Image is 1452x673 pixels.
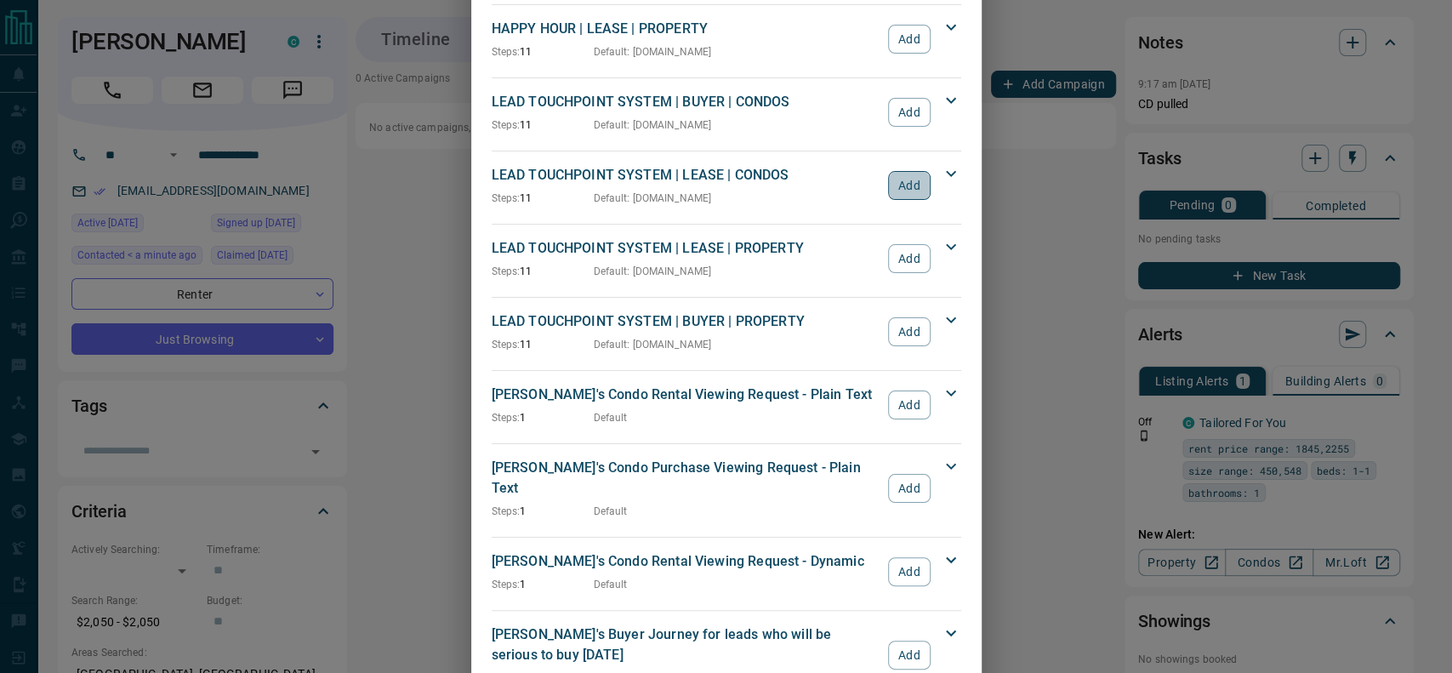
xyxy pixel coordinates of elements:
[492,458,880,499] p: [PERSON_NAME]'s Condo Purchase Viewing Request - Plain Text
[492,165,880,185] p: LEAD TOUCHPOINT SYSTEM | LEASE | CONDOS
[492,265,521,277] span: Steps:
[492,504,594,519] p: 1
[888,641,930,670] button: Add
[492,579,521,590] span: Steps:
[492,337,594,352] p: 11
[594,264,712,279] p: Default : [DOMAIN_NAME]
[492,308,961,356] div: LEAD TOUCHPOINT SYSTEM | BUYER | PROPERTYSteps:11Default: [DOMAIN_NAME]Add
[594,410,628,425] p: Default
[492,548,961,596] div: [PERSON_NAME]'s Condo Rental Viewing Request - DynamicSteps:1DefaultAdd
[594,117,712,133] p: Default : [DOMAIN_NAME]
[594,577,628,592] p: Default
[492,119,521,131] span: Steps:
[492,238,880,259] p: LEAD TOUCHPOINT SYSTEM | LEASE | PROPERTY
[492,505,521,517] span: Steps:
[492,311,880,332] p: LEAD TOUCHPOINT SYSTEM | BUYER | PROPERTY
[492,162,961,209] div: LEAD TOUCHPOINT SYSTEM | LEASE | CONDOSSteps:11Default: [DOMAIN_NAME]Add
[888,98,930,127] button: Add
[594,44,712,60] p: Default : [DOMAIN_NAME]
[492,235,961,282] div: LEAD TOUCHPOINT SYSTEM | LEASE | PROPERTYSteps:11Default: [DOMAIN_NAME]Add
[888,317,930,346] button: Add
[492,625,880,665] p: [PERSON_NAME]'s Buyer Journey for leads who will be serious to buy [DATE]
[594,504,628,519] p: Default
[492,88,961,136] div: LEAD TOUCHPOINT SYSTEM | BUYER | CONDOSSteps:11Default: [DOMAIN_NAME]Add
[888,391,930,419] button: Add
[888,557,930,586] button: Add
[492,15,961,63] div: HAPPY HOUR | LEASE | PROPERTYSteps:11Default: [DOMAIN_NAME]Add
[888,244,930,273] button: Add
[594,337,712,352] p: Default : [DOMAIN_NAME]
[492,410,594,425] p: 1
[492,46,521,58] span: Steps:
[888,171,930,200] button: Add
[492,385,880,405] p: [PERSON_NAME]'s Condo Rental Viewing Request - Plain Text
[492,191,594,206] p: 11
[492,117,594,133] p: 11
[492,454,961,522] div: [PERSON_NAME]'s Condo Purchase Viewing Request - Plain TextSteps:1DefaultAdd
[492,44,594,60] p: 11
[492,192,521,204] span: Steps:
[492,339,521,351] span: Steps:
[492,92,880,112] p: LEAD TOUCHPOINT SYSTEM | BUYER | CONDOS
[492,577,594,592] p: 1
[492,264,594,279] p: 11
[594,191,712,206] p: Default : [DOMAIN_NAME]
[492,381,961,429] div: [PERSON_NAME]'s Condo Rental Viewing Request - Plain TextSteps:1DefaultAdd
[888,474,930,503] button: Add
[492,551,880,572] p: [PERSON_NAME]'s Condo Rental Viewing Request - Dynamic
[492,412,521,424] span: Steps:
[492,19,880,39] p: HAPPY HOUR | LEASE | PROPERTY
[888,25,930,54] button: Add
